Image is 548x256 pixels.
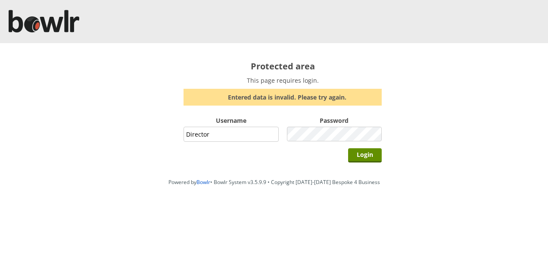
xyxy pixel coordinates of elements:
h2: Protected area [184,60,382,72]
p: This page requires login. [184,76,382,84]
a: Bowlr [196,178,210,186]
div: Entered data is invalid. Please try again. [184,89,382,106]
span: Powered by • Bowlr System v3.5.9.9 • Copyright [DATE]-[DATE] Bespoke 4 Business [168,178,380,186]
label: Username [184,116,279,125]
label: Password [286,116,382,125]
input: Login [348,148,382,162]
